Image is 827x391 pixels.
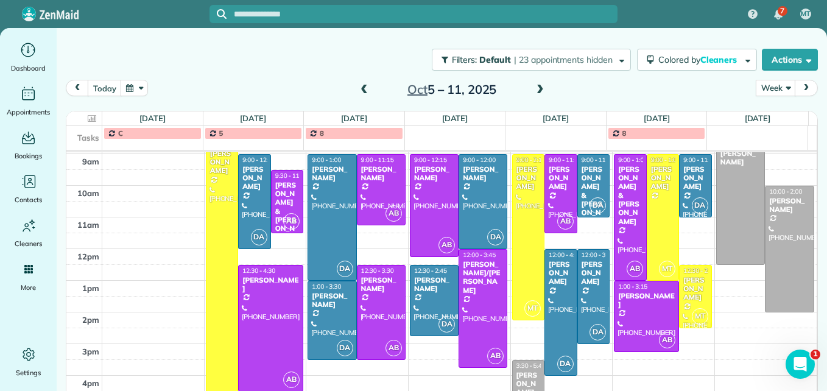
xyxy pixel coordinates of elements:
[5,128,52,162] a: Bookings
[786,350,815,379] iframe: Intercom live chat
[618,283,647,291] span: 1:00 - 3:15
[516,362,546,370] span: 3:30 - 5:45
[209,9,227,19] button: Focus search
[452,54,477,65] span: Filters:
[462,260,504,295] div: [PERSON_NAME]/[PERSON_NAME]
[312,283,341,291] span: 1:00 - 3:30
[549,156,582,164] span: 9:00 - 11:30
[82,157,99,166] span: 9am
[312,156,341,164] span: 9:00 - 1:00
[15,150,43,162] span: Bookings
[463,156,496,164] span: 9:00 - 12:00
[242,276,300,294] div: [PERSON_NAME]
[275,181,300,242] div: [PERSON_NAME] & [PERSON_NAME]
[487,229,504,245] span: DA
[516,156,546,164] span: 9:00 - 2:15
[795,80,818,96] button: next
[644,113,670,123] a: [DATE]
[637,49,757,71] button: Colored byCleaners
[811,350,820,359] span: 1
[77,220,99,230] span: 11am
[720,149,762,167] div: [PERSON_NAME]
[442,113,468,123] a: [DATE]
[21,281,36,294] span: More
[66,80,89,96] button: prev
[618,156,647,164] span: 9:00 - 1:00
[311,165,353,183] div: [PERSON_NAME]
[769,197,811,214] div: [PERSON_NAME]
[618,165,643,227] div: [PERSON_NAME] & [PERSON_NAME]
[557,213,574,230] span: AB
[341,113,367,123] a: [DATE]
[88,80,121,96] button: today
[320,129,324,138] span: 8
[337,261,353,277] span: DA
[311,292,353,309] div: [PERSON_NAME]
[756,80,795,96] button: Week
[651,156,680,164] span: 9:00 - 1:00
[683,156,716,164] span: 9:00 - 11:00
[543,113,569,123] a: [DATE]
[82,315,99,325] span: 2pm
[283,213,300,230] span: AB
[524,300,541,317] span: MT
[242,267,275,275] span: 12:30 - 4:30
[432,49,631,71] button: Filters: Default | 23 appointments hidden
[11,62,46,74] span: Dashboard
[385,205,402,222] span: AB
[650,165,676,191] div: [PERSON_NAME]
[77,188,99,198] span: 10am
[5,172,52,206] a: Contacts
[209,149,235,175] div: [PERSON_NAME]
[438,237,455,253] span: AB
[700,54,739,65] span: Cleaners
[780,6,784,16] span: 7
[82,283,99,293] span: 1pm
[516,165,541,191] div: [PERSON_NAME]
[361,156,394,164] span: 9:00 - 11:15
[692,308,708,325] span: MT
[376,83,528,96] h2: 5 – 11, 2025
[765,1,791,28] div: 7 unread notifications
[242,165,267,191] div: [PERSON_NAME]
[15,238,42,250] span: Cleaners
[589,324,606,340] span: DA
[548,165,574,191] div: [PERSON_NAME]
[5,84,52,118] a: Appointments
[15,194,42,206] span: Contacts
[82,378,99,388] span: 4pm
[426,49,631,71] a: Filters: Default | 23 appointments hidden
[622,129,626,138] span: 8
[745,113,771,123] a: [DATE]
[548,260,574,286] div: [PERSON_NAME]
[5,345,52,379] a: Settings
[139,113,166,123] a: [DATE]
[683,267,716,275] span: 12:30 - 2:30
[627,261,643,277] span: AB
[692,197,708,214] span: DA
[762,49,818,71] button: Actions
[549,251,582,259] span: 12:00 - 4:00
[414,156,447,164] span: 9:00 - 12:15
[219,129,223,138] span: 5
[5,216,52,250] a: Cleaners
[407,82,428,97] span: Oct
[413,276,455,294] div: [PERSON_NAME]
[82,347,99,356] span: 3pm
[581,260,607,286] div: [PERSON_NAME]
[16,367,41,379] span: Settings
[77,252,99,261] span: 12pm
[683,165,708,191] div: [PERSON_NAME]
[5,40,52,74] a: Dashboard
[801,9,811,19] span: MT
[582,156,614,164] span: 9:00 - 11:00
[385,340,402,356] span: AB
[361,165,402,183] div: [PERSON_NAME]
[487,348,504,364] span: AB
[658,54,741,65] span: Colored by
[589,197,606,214] span: DA
[581,165,607,227] div: [PERSON_NAME] & [PERSON_NAME]
[275,172,308,180] span: 9:30 - 11:30
[659,261,675,277] span: MT
[413,165,455,183] div: [PERSON_NAME]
